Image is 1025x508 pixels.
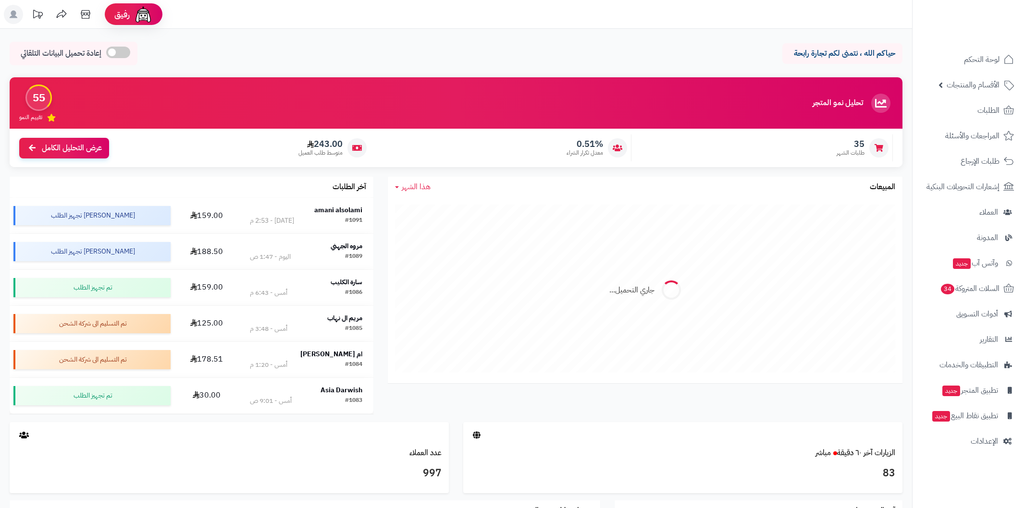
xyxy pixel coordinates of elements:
h3: المبيعات [870,183,895,192]
span: الإعدادات [971,435,998,448]
div: أمس - 3:48 م [250,324,287,334]
span: التقارير [980,333,998,346]
img: ai-face.png [134,5,153,24]
span: لوحة التحكم [964,53,1000,66]
span: المدونة [977,231,998,244]
span: 34 [940,283,955,295]
td: 125.00 [174,306,239,341]
span: 35 [837,139,864,149]
span: تطبيق المتجر [941,384,998,397]
span: معدل تكرار الشراء [567,149,603,157]
span: هذا الشهر [402,181,431,193]
span: إعادة تحميل البيانات التلقائي [21,48,101,59]
span: التطبيقات والخدمات [939,358,998,372]
span: 0.51% [567,139,603,149]
a: الزيارات آخر ٦٠ دقيقةمباشر [815,447,895,459]
span: رفيق [114,9,130,20]
span: المراجعات والأسئلة [945,129,1000,143]
a: عدد العملاء [409,447,442,459]
h3: 83 [470,465,895,482]
td: 159.00 [174,270,239,305]
span: تطبيق نقاط البيع [931,409,998,423]
div: أمس - 6:43 م [250,288,287,298]
strong: مروه الجهني [331,241,362,251]
a: الإعدادات [918,430,1019,453]
span: جديد [942,386,960,396]
span: وآتس آب [952,256,998,270]
strong: amani alsolami [314,205,362,215]
td: 30.00 [174,378,239,413]
span: متوسط طلب العميل [298,149,343,157]
img: logo-2.png [960,8,1016,28]
a: إشعارات التحويلات البنكية [918,175,1019,198]
p: حياكم الله ، نتمنى لكم تجارة رابحة [790,48,895,59]
div: #1091 [345,216,362,226]
a: العملاء [918,201,1019,224]
span: عرض التحليل الكامل [42,143,102,154]
div: اليوم - 1:47 ص [250,252,291,262]
td: 188.50 [174,234,239,269]
a: الطلبات [918,99,1019,122]
a: عرض التحليل الكامل [19,138,109,158]
div: #1083 [345,396,362,406]
strong: ام [PERSON_NAME] [300,349,362,359]
a: السلات المتروكة34 [918,277,1019,300]
a: لوحة التحكم [918,48,1019,71]
a: المدونة [918,226,1019,249]
small: مباشر [815,447,831,459]
div: تم تجهيز الطلب [13,386,171,405]
div: [PERSON_NAME] تجهيز الطلب [13,242,171,261]
a: التقارير [918,328,1019,351]
span: السلات المتروكة [940,282,1000,295]
strong: مريم ال نهاب [327,313,362,323]
span: تقييم النمو [19,113,42,121]
h3: تحليل نمو المتجر [813,99,863,108]
span: جديد [932,411,950,422]
span: جديد [953,258,971,269]
strong: سارة الكليب [331,277,362,287]
h3: 997 [17,465,442,482]
span: الأقسام والمنتجات [947,78,1000,92]
div: تم تجهيز الطلب [13,278,171,297]
div: [DATE] - 2:53 م [250,216,294,226]
a: أدوات التسويق [918,302,1019,326]
a: تطبيق نقاط البيعجديد [918,404,1019,427]
td: 159.00 [174,198,239,233]
span: طلبات الشهر [837,149,864,157]
strong: Asia Darwish [321,385,362,395]
td: 178.51 [174,342,239,377]
div: تم التسليم الى شركة الشحن [13,350,171,369]
span: الطلبات [977,104,1000,117]
span: إشعارات التحويلات البنكية [926,180,1000,194]
a: المراجعات والأسئلة [918,124,1019,147]
a: هذا الشهر [395,181,431,193]
span: 243.00 [298,139,343,149]
div: #1086 [345,288,362,298]
h3: آخر الطلبات [333,183,366,192]
a: تطبيق المتجرجديد [918,379,1019,402]
span: طلبات الإرجاع [961,155,1000,168]
span: العملاء [979,206,998,219]
div: تم التسليم الى شركة الشحن [13,314,171,333]
div: #1084 [345,360,362,370]
a: تحديثات المنصة [25,5,49,26]
span: أدوات التسويق [956,307,998,321]
div: [PERSON_NAME] تجهيز الطلب [13,206,171,225]
div: أمس - 1:20 م [250,360,287,370]
div: #1089 [345,252,362,262]
div: #1085 [345,324,362,334]
a: وآتس آبجديد [918,252,1019,275]
div: أمس - 9:01 ص [250,396,292,406]
div: جاري التحميل... [609,285,655,296]
a: طلبات الإرجاع [918,150,1019,173]
a: التطبيقات والخدمات [918,353,1019,376]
